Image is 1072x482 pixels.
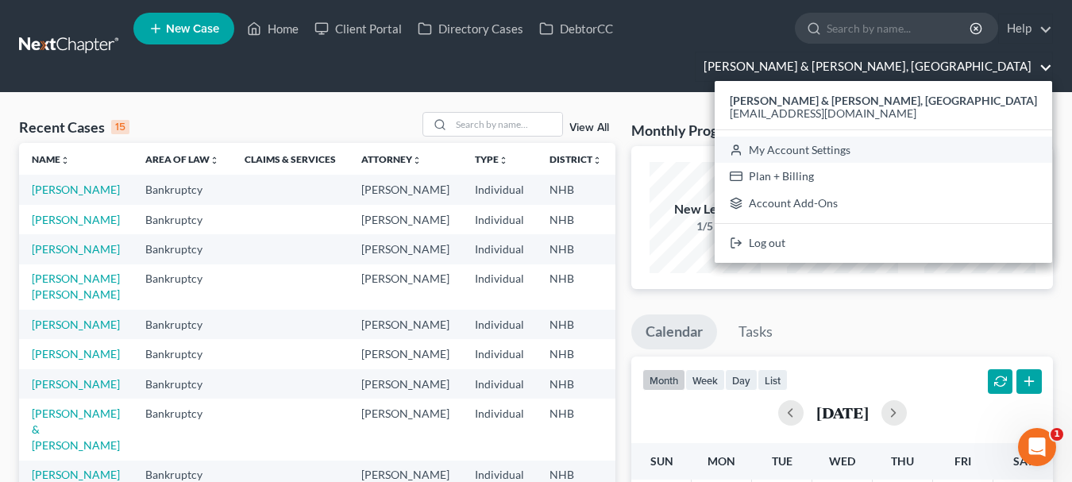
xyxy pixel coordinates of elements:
[615,310,694,339] td: 7
[412,156,422,165] i: unfold_more
[615,175,694,204] td: 7
[32,242,120,256] a: [PERSON_NAME]
[349,175,462,204] td: [PERSON_NAME]
[462,264,537,310] td: Individual
[685,369,725,391] button: week
[615,399,694,460] td: 7
[462,339,537,368] td: Individual
[1051,428,1063,441] span: 1
[537,205,615,234] td: NHB
[462,369,537,399] td: Individual
[615,339,694,368] td: 7
[462,310,537,339] td: Individual
[730,94,1037,107] strong: [PERSON_NAME] & [PERSON_NAME], [GEOGRAPHIC_DATA]
[715,137,1052,164] a: My Account Settings
[32,468,120,481] a: [PERSON_NAME]
[133,399,232,460] td: Bankruptcy
[133,205,232,234] td: Bankruptcy
[772,454,792,468] span: Tue
[499,156,508,165] i: unfold_more
[32,347,120,361] a: [PERSON_NAME]
[133,234,232,264] td: Bankruptcy
[715,81,1052,263] div: [PERSON_NAME] & [PERSON_NAME], [GEOGRAPHIC_DATA]
[758,369,788,391] button: list
[232,143,349,175] th: Claims & Services
[724,314,787,349] a: Tasks
[349,369,462,399] td: [PERSON_NAME]
[650,218,761,234] div: 1/5
[537,369,615,399] td: NHB
[537,399,615,460] td: NHB
[715,230,1052,257] a: Log out
[475,153,508,165] a: Typeunfold_more
[349,205,462,234] td: [PERSON_NAME]
[349,264,462,310] td: [PERSON_NAME]
[349,399,462,460] td: [PERSON_NAME]
[650,200,761,218] div: New Leads
[531,14,621,43] a: DebtorCC
[569,122,609,133] a: View All
[32,377,120,391] a: [PERSON_NAME]
[361,153,422,165] a: Attorneyunfold_more
[730,106,916,120] span: [EMAIL_ADDRESS][DOMAIN_NAME]
[239,14,307,43] a: Home
[615,264,694,310] td: 7
[615,234,694,264] td: 7
[615,369,694,399] td: 7
[696,52,1052,81] a: [PERSON_NAME] & [PERSON_NAME], [GEOGRAPHIC_DATA]
[631,314,717,349] a: Calendar
[19,118,129,137] div: Recent Cases
[462,205,537,234] td: Individual
[32,153,70,165] a: Nameunfold_more
[537,175,615,204] td: NHB
[133,310,232,339] td: Bankruptcy
[827,13,972,43] input: Search by name...
[349,234,462,264] td: [PERSON_NAME]
[462,234,537,264] td: Individual
[32,183,120,196] a: [PERSON_NAME]
[631,121,744,140] h3: Monthly Progress
[715,190,1052,217] a: Account Add-Ons
[829,454,855,468] span: Wed
[642,369,685,391] button: month
[999,14,1052,43] a: Help
[1018,428,1056,466] iframe: Intercom live chat
[462,175,537,204] td: Individual
[462,399,537,460] td: Individual
[32,407,120,452] a: [PERSON_NAME] & [PERSON_NAME]
[133,175,232,204] td: Bankruptcy
[145,153,219,165] a: Area of Lawunfold_more
[715,163,1052,190] a: Plan + Billing
[816,404,869,421] h2: [DATE]
[615,205,694,234] td: 7
[32,272,120,301] a: [PERSON_NAME] [PERSON_NAME]
[954,454,971,468] span: Fri
[210,156,219,165] i: unfold_more
[537,264,615,310] td: NHB
[537,339,615,368] td: NHB
[410,14,531,43] a: Directory Cases
[451,113,562,136] input: Search by name...
[349,310,462,339] td: [PERSON_NAME]
[349,339,462,368] td: [PERSON_NAME]
[708,454,735,468] span: Mon
[891,454,914,468] span: Thu
[537,310,615,339] td: NHB
[32,213,120,226] a: [PERSON_NAME]
[111,120,129,134] div: 15
[166,23,219,35] span: New Case
[307,14,410,43] a: Client Portal
[537,234,615,264] td: NHB
[549,153,602,165] a: Districtunfold_more
[133,369,232,399] td: Bankruptcy
[650,454,673,468] span: Sun
[725,369,758,391] button: day
[133,339,232,368] td: Bankruptcy
[133,264,232,310] td: Bankruptcy
[592,156,602,165] i: unfold_more
[1013,454,1033,468] span: Sat
[60,156,70,165] i: unfold_more
[32,318,120,331] a: [PERSON_NAME]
